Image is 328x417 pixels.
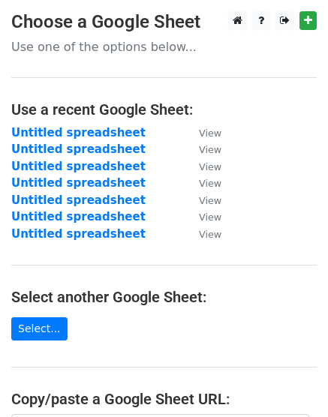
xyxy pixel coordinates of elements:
small: View [199,127,221,139]
a: View [184,126,221,139]
small: View [199,229,221,240]
a: Untitled spreadsheet [11,227,146,241]
a: View [184,193,221,207]
h4: Select another Google Sheet: [11,288,317,306]
small: View [199,161,221,172]
a: Select... [11,317,68,340]
a: View [184,160,221,173]
a: View [184,227,221,241]
small: View [199,211,221,223]
a: Untitled spreadsheet [11,193,146,207]
a: View [184,210,221,223]
a: View [184,142,221,156]
h4: Copy/paste a Google Sheet URL: [11,390,317,408]
small: View [199,144,221,155]
small: View [199,178,221,189]
a: View [184,176,221,190]
a: Untitled spreadsheet [11,142,146,156]
h3: Choose a Google Sheet [11,11,317,33]
a: Untitled spreadsheet [11,160,146,173]
a: Untitled spreadsheet [11,176,146,190]
h4: Use a recent Google Sheet: [11,100,317,118]
a: Untitled spreadsheet [11,210,146,223]
small: View [199,195,221,206]
a: Untitled spreadsheet [11,126,146,139]
p: Use one of the options below... [11,39,317,55]
iframe: Chat Widget [253,345,328,417]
